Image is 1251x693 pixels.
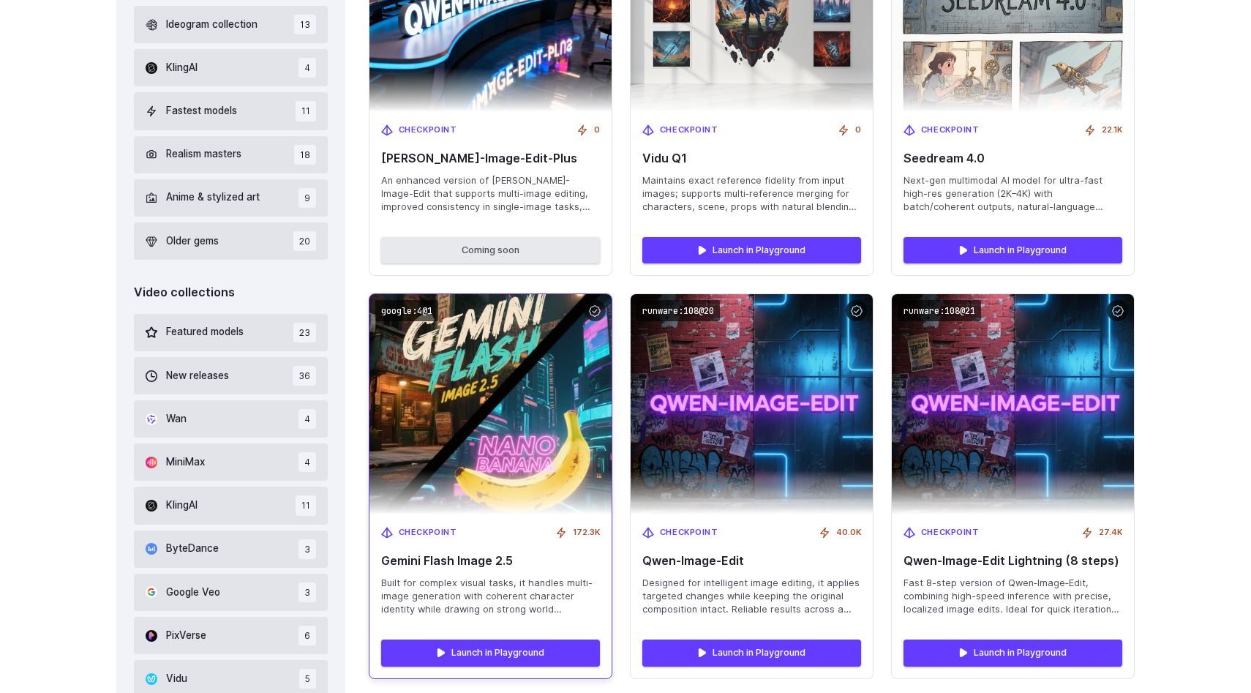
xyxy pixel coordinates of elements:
[298,583,316,602] span: 3
[298,409,316,429] span: 4
[381,554,600,568] span: Gemini Flash Image 2.5
[594,124,600,137] span: 0
[134,179,328,217] button: Anime & stylized art 9
[166,498,198,514] span: KlingAI
[134,49,328,86] button: KlingAI 4
[166,233,219,250] span: Older gems
[293,366,316,386] span: 36
[636,300,720,321] code: runware:108@20
[642,577,861,616] span: Designed for intelligent image editing, it applies targeted changes while keeping the original co...
[381,174,600,214] span: An enhanced version of [PERSON_NAME]-Image-Edit that supports multi-image editing, improved consi...
[381,640,600,666] a: Launch in Playground
[166,454,205,471] span: MiniMax
[166,411,187,427] span: Wan
[134,92,328,130] button: Fastest models 11
[134,617,328,654] button: PixVerse 6
[134,400,328,438] button: Wan 4
[892,294,1134,514] img: Qwen‑Image‑Edit Lightning (8 steps)
[642,237,861,263] a: Launch in Playground
[134,222,328,260] button: Older gems 20
[298,452,316,472] span: 4
[904,237,1122,263] a: Launch in Playground
[294,15,316,34] span: 13
[375,300,438,321] code: google:4@1
[166,103,237,119] span: Fastest models
[134,283,328,302] div: Video collections
[134,6,328,43] button: Ideogram collection 13
[134,531,328,568] button: ByteDance 3
[299,669,316,689] span: 5
[166,190,260,206] span: Anime & stylized art
[166,628,206,644] span: PixVerse
[296,101,316,121] span: 11
[166,585,220,601] span: Google Veo
[166,146,241,162] span: Realism masters
[134,443,328,481] button: MiniMax 4
[166,17,258,33] span: Ideogram collection
[642,640,861,666] a: Launch in Playground
[855,124,861,137] span: 0
[294,145,316,165] span: 18
[298,58,316,78] span: 4
[166,324,244,340] span: Featured models
[296,495,316,515] span: 11
[381,237,600,263] button: Coming soon
[836,526,861,539] span: 40.0K
[399,526,457,539] span: Checkpoint
[631,294,873,514] img: Qwen‑Image‑Edit
[134,314,328,351] button: Featured models 23
[660,526,718,539] span: Checkpoint
[642,174,861,214] span: Maintains exact reference fidelity from input images; supports multi‑reference merging for charac...
[904,151,1122,165] span: Seedream 4.0
[166,60,198,76] span: KlingAI
[166,671,187,687] span: Vidu
[904,554,1122,568] span: Qwen‑Image‑Edit Lightning (8 steps)
[921,526,980,539] span: Checkpoint
[298,188,316,208] span: 9
[573,526,600,539] span: 172.3K
[134,357,328,394] button: New releases 36
[381,577,600,616] span: Built for complex visual tasks, it handles multi-image generation with coherent character identit...
[298,626,316,645] span: 6
[1102,124,1122,137] span: 22.1K
[166,541,219,557] span: ByteDance
[166,368,229,384] span: New releases
[904,640,1122,666] a: Launch in Playground
[293,231,316,251] span: 20
[642,554,861,568] span: Qwen‑Image‑Edit
[134,574,328,611] button: Google Veo 3
[298,539,316,559] span: 3
[921,124,980,137] span: Checkpoint
[134,487,328,524] button: KlingAI 11
[134,136,328,173] button: Realism masters 18
[399,124,457,137] span: Checkpoint
[381,151,600,165] span: [PERSON_NAME]-Image-Edit-Plus
[357,283,623,525] img: Gemini Flash Image 2.5
[660,124,718,137] span: Checkpoint
[904,174,1122,214] span: Next-gen multimodal AI model for ultra-fast high-res generation (2K–4K) with batch/coherent outpu...
[1099,526,1122,539] span: 27.4K
[904,577,1122,616] span: Fast 8-step version of Qwen‑Image‑Edit, combining high-speed inference with precise, localized im...
[293,323,316,342] span: 23
[898,300,981,321] code: runware:108@21
[642,151,861,165] span: Vidu Q1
